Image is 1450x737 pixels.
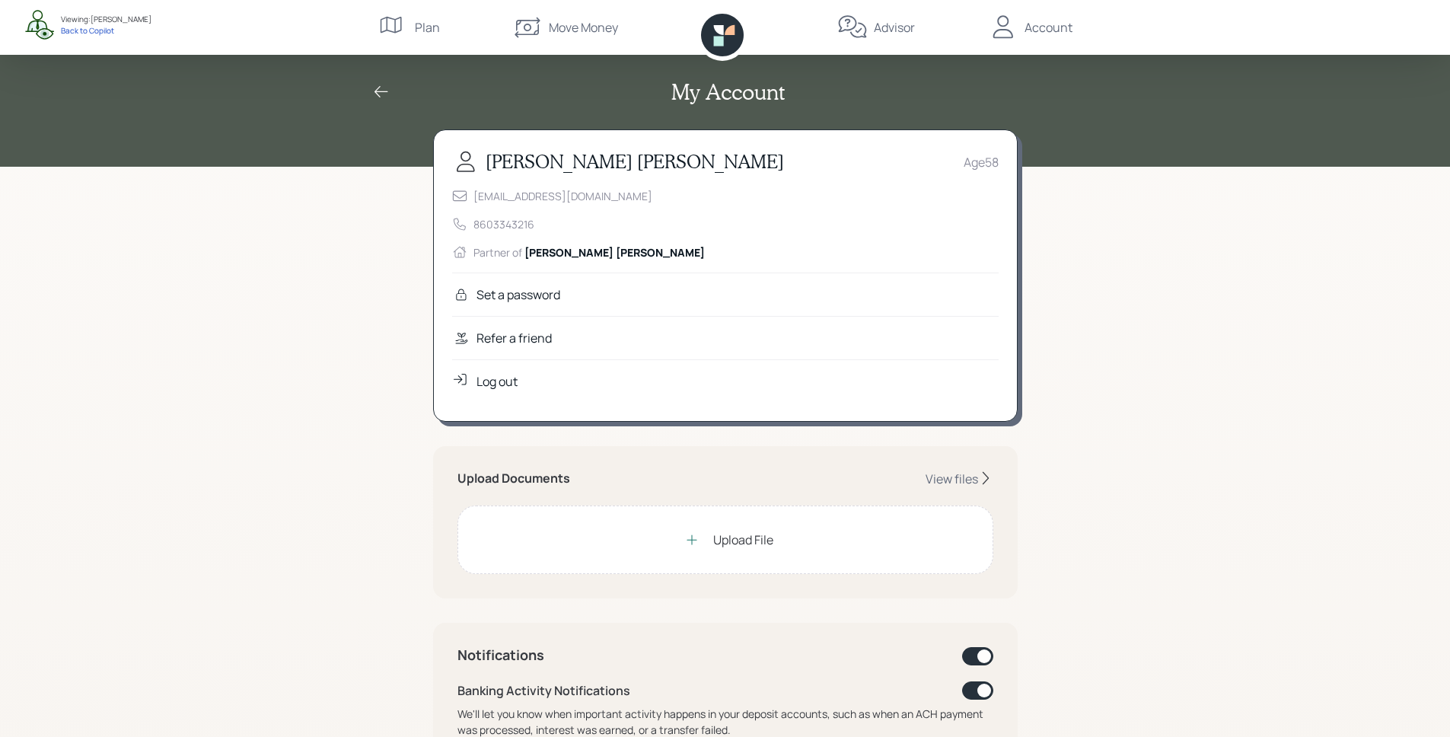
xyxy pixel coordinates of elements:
div: Banking Activity Notifications [457,681,630,700]
div: Set a password [476,286,560,304]
span: [PERSON_NAME] [PERSON_NAME] [524,245,705,260]
h4: Notifications [457,647,544,664]
div: Upload File [713,531,773,549]
div: Age 58 [964,153,999,171]
div: View files [926,471,978,487]
div: Plan [415,18,440,37]
div: Back to Copilot [61,25,151,36]
div: Viewing: [PERSON_NAME] [61,14,151,25]
div: Account [1025,18,1072,37]
div: Move Money [549,18,618,37]
div: Log out [476,372,518,391]
div: Refer a friend [476,329,552,347]
div: 8603343216 [473,216,534,232]
div: Partner of [473,244,705,260]
div: [EMAIL_ADDRESS][DOMAIN_NAME] [473,188,652,204]
div: Advisor [874,18,915,37]
h2: My Account [671,79,785,105]
h5: Upload Documents [457,471,570,486]
h3: [PERSON_NAME] [PERSON_NAME] [486,151,784,173]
